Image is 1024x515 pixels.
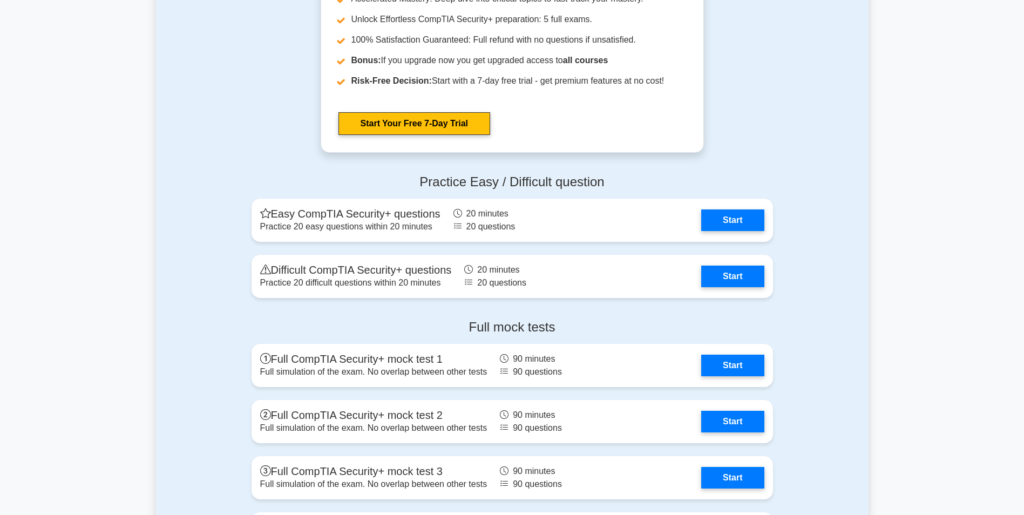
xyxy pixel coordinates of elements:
[701,467,764,489] a: Start
[252,320,773,335] h4: Full mock tests
[701,209,764,231] a: Start
[252,174,773,190] h4: Practice Easy / Difficult question
[701,411,764,432] a: Start
[701,355,764,376] a: Start
[338,112,490,135] a: Start Your Free 7-Day Trial
[701,266,764,287] a: Start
